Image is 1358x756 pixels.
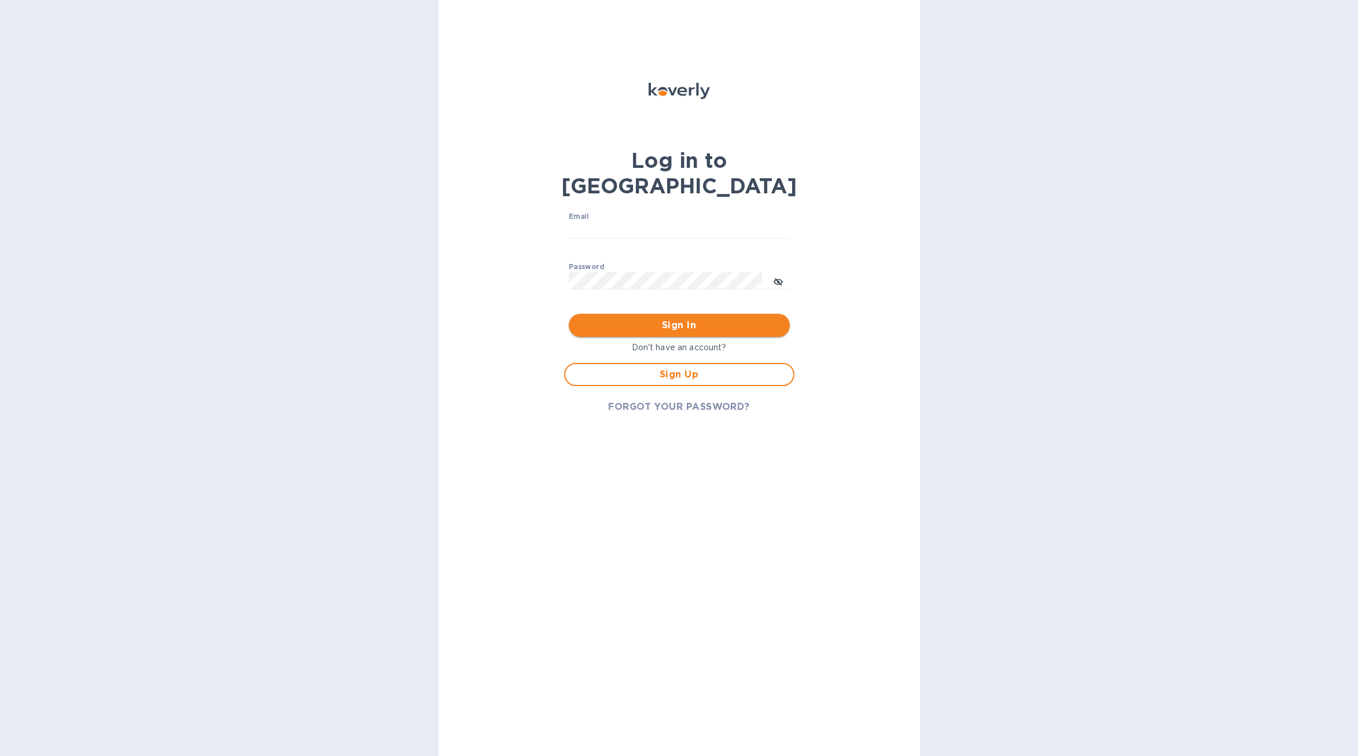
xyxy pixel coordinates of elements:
img: Koverly [649,83,710,99]
button: FORGOT YOUR PASSWORD? [599,395,759,419]
p: Don't have an account? [564,342,794,354]
button: Sign in [569,314,790,337]
span: Sign in [578,318,781,332]
label: Password [569,264,604,271]
span: Sign Up [575,368,784,381]
label: Email [569,213,589,220]
button: toggle password visibility [767,269,790,292]
span: FORGOT YOUR PASSWORD? [608,400,750,414]
button: Sign Up [564,363,794,386]
b: Log in to [GEOGRAPHIC_DATA] [561,148,797,199]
